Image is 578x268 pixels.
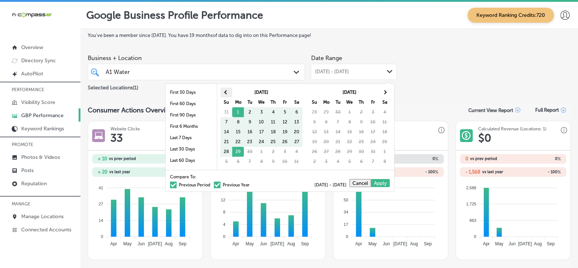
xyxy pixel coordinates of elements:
tspan: Jun [509,241,515,246]
th: Su [309,97,320,107]
h1: $ 0 [478,131,491,145]
td: 17 [256,127,267,137]
button: Apply [371,179,390,187]
td: 1 [344,107,355,117]
p: Visibility Score [21,99,55,105]
tspan: 0 [101,234,103,239]
td: 19 [279,127,291,137]
tspan: [DATE] [271,241,284,246]
td: 15 [232,127,244,137]
td: 9 [355,117,367,127]
td: 27 [320,147,332,157]
span: % [435,170,438,175]
tspan: May [495,241,503,246]
th: Sa [291,97,302,107]
tspan: 2,588 [466,185,476,190]
tspan: 17 [344,222,348,227]
td: 22 [344,137,355,147]
th: Mo [320,97,332,107]
span: vs prev period [109,157,136,161]
tspan: 34 [344,210,348,214]
td: 3 [256,107,267,117]
p: Photos & Videos [21,154,60,160]
tspan: 14 [99,218,103,222]
th: We [344,97,355,107]
td: 14 [220,127,232,137]
td: 15 [344,127,355,137]
h2: - 100 [513,170,560,175]
td: 12 [309,127,320,137]
td: 7 [244,157,256,167]
tspan: Sep [547,241,555,246]
td: 1 [256,147,267,157]
h2: + 154 [146,170,193,175]
td: 14 [332,127,344,137]
td: 29 [320,107,332,117]
td: 28 [332,147,344,157]
p: Manage Locations [21,213,64,220]
tspan: Jun [383,241,390,246]
tspan: 863 [469,218,476,222]
span: vs last year [109,170,130,174]
tspan: 50 [344,198,348,202]
td: 1 [232,107,244,117]
label: Previous Year [214,183,250,187]
th: Fr [279,97,291,107]
li: Last 90 Days [166,166,217,178]
td: 10 [256,117,267,127]
p: Keyword Rankings [21,126,64,132]
td: 29 [344,147,355,157]
tspan: 4 [223,222,226,227]
tspan: Sep [424,241,432,246]
td: 8 [232,117,244,127]
td: 22 [232,137,244,147]
button: Cancel [350,179,371,187]
tspan: [DATE] [393,241,407,246]
td: 2 [355,107,367,117]
h3: Website Clicks [110,126,140,131]
td: 9 [244,117,256,127]
td: 9 [267,157,279,167]
tspan: Apr [355,241,362,246]
span: Business + Location [88,55,305,62]
img: 660ab0bf-5cc7-4cb8-ba1c-48b5ae0f18e60NCTV_CLogo_TV_Black_-500x88.png [12,11,52,18]
th: Sa [379,97,390,107]
tspan: 0 [346,234,348,239]
tspan: Jun [138,241,145,246]
th: Th [267,97,279,107]
tspan: 1,725 [466,202,476,206]
td: 18 [379,127,390,137]
td: 26 [309,147,320,157]
td: 5 [279,107,291,117]
tspan: 41 [99,185,103,190]
td: 16 [355,127,367,137]
tspan: 0 [223,234,226,239]
tspan: 8 [223,210,226,214]
td: 25 [267,137,279,147]
th: Fr [367,97,379,107]
td: 20 [291,127,302,137]
td: 17 [367,127,379,137]
td: 8 [256,157,267,167]
h2: 0 [513,156,560,161]
li: First 30 Days [166,87,217,98]
p: Google Business Profile Performance [86,9,263,21]
td: 16 [244,127,256,137]
p: Posts [21,167,34,174]
td: 13 [320,127,332,137]
td: 30 [355,147,367,157]
label: You've been a member since [DATE] . You have 19 months of data to dig into on this Performance page! [88,33,571,38]
h2: - 1,568 [465,169,480,175]
p: GBP Performance [21,112,64,119]
td: 20 [320,137,332,147]
td: 25 [379,137,390,147]
li: Last 7 Days [166,132,217,144]
span: Compare To: [170,175,196,179]
p: Current View Report [468,108,513,113]
td: 11 [291,157,302,167]
td: 5 [220,157,232,167]
h2: 0 [465,156,468,161]
tspan: Aug [165,241,173,246]
th: [DATE] [232,88,291,97]
tspan: 27 [99,202,103,206]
